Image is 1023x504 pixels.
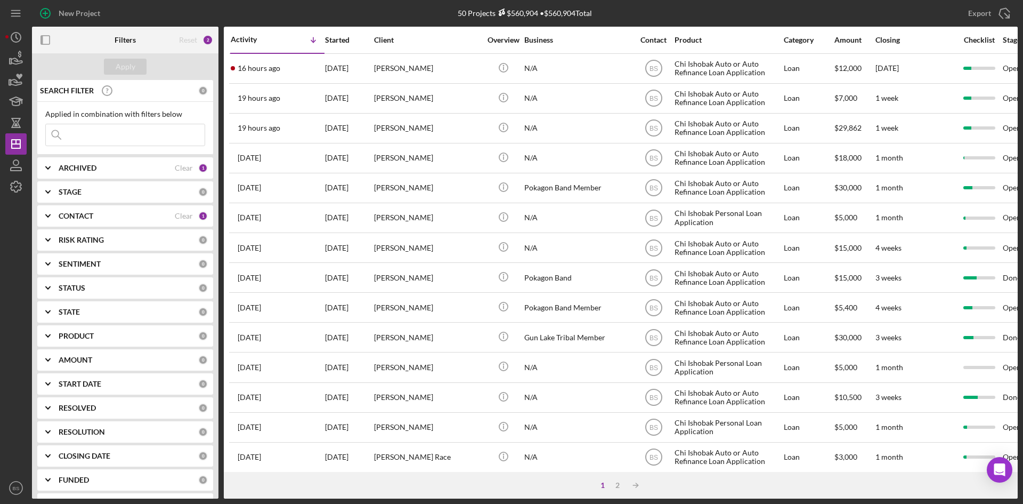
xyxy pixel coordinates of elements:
[116,59,135,75] div: Apply
[524,443,631,471] div: N/A
[675,323,781,351] div: Chi Ishobak Auto or Auto Refinance Loan Application
[198,187,208,197] div: 0
[374,144,481,172] div: [PERSON_NAME]
[238,333,261,342] time: 2025-09-05 17:15
[198,211,208,221] div: 1
[524,263,631,292] div: Pokagon Band
[32,3,111,24] button: New Project
[875,363,903,372] time: 1 month
[59,3,100,24] div: New Project
[59,188,82,196] b: STAGE
[374,353,481,381] div: [PERSON_NAME]
[231,35,278,44] div: Activity
[59,164,96,172] b: ARCHIVED
[875,303,902,312] time: 4 weeks
[524,413,631,442] div: N/A
[875,422,903,431] time: 1 month
[238,64,280,73] time: 2025-09-08 22:15
[834,183,862,192] span: $30,000
[524,84,631,113] div: N/A
[649,95,657,102] text: BS
[59,356,92,364] b: AMOUNT
[238,94,280,102] time: 2025-09-08 19:19
[198,427,208,437] div: 0
[875,213,903,222] time: 1 month
[325,263,373,292] div: [DATE]
[175,164,193,172] div: Clear
[784,323,833,351] div: Loan
[374,234,481,262] div: [PERSON_NAME]
[675,443,781,471] div: Chi Ishobak Auto or Auto Refinance Loan Application
[325,204,373,232] div: [DATE]
[675,36,781,44] div: Product
[238,303,261,312] time: 2025-09-05 19:22
[784,234,833,262] div: Loan
[875,123,898,132] time: 1 week
[834,36,874,44] div: Amount
[325,174,373,202] div: [DATE]
[524,114,631,142] div: N/A
[374,204,481,232] div: [PERSON_NAME]
[956,36,1002,44] div: Checklist
[238,274,261,282] time: 2025-09-05 19:34
[675,114,781,142] div: Chi Ishobak Auto or Auto Refinance Loan Application
[59,212,93,220] b: CONTACT
[987,457,1012,483] div: Open Intercom Messenger
[198,379,208,389] div: 0
[374,174,481,202] div: [PERSON_NAME]
[834,422,857,431] span: $5,000
[59,404,96,412] b: RESOLVED
[875,333,902,342] time: 3 weeks
[875,36,955,44] div: Closing
[675,144,781,172] div: Chi Ishobak Auto or Auto Refinance Loan Application
[524,36,631,44] div: Business
[198,331,208,341] div: 0
[784,84,833,113] div: Loan
[834,93,857,102] span: $7,000
[675,263,781,292] div: Chi Ishobak Auto or Auto Refinance Loan Application
[374,443,481,471] div: [PERSON_NAME] Race
[649,65,657,73] text: BS
[238,393,261,402] time: 2025-09-05 00:23
[784,204,833,232] div: Loan
[649,244,657,252] text: BS
[59,452,110,460] b: CLOSING DATE
[524,293,631,322] div: Pokagon Band Member
[13,485,20,491] text: BS
[238,453,261,461] time: 2025-09-04 19:53
[198,259,208,269] div: 0
[238,154,261,162] time: 2025-09-08 00:02
[115,36,136,44] b: Filters
[198,403,208,413] div: 0
[325,443,373,471] div: [DATE]
[875,452,903,461] time: 1 month
[784,114,833,142] div: Loan
[675,383,781,412] div: Chi Ishobak Auto or Auto Refinance Loan Application
[238,124,280,132] time: 2025-09-08 19:01
[675,234,781,262] div: Chi Ishobak Auto or Auto Refinance Loan Application
[374,323,481,351] div: [PERSON_NAME]
[834,263,874,292] div: $15,000
[649,454,657,461] text: BS
[675,204,781,232] div: Chi Ishobak Personal Loan Application
[675,353,781,381] div: Chi Ishobak Personal Loan Application
[59,284,85,292] b: STATUS
[198,355,208,365] div: 0
[325,54,373,83] div: [DATE]
[40,86,94,95] b: SEARCH FILTER
[198,307,208,317] div: 0
[649,424,657,431] text: BS
[5,477,27,499] button: BS
[649,214,657,222] text: BS
[179,36,197,44] div: Reset
[198,451,208,461] div: 0
[325,353,373,381] div: [DATE]
[374,84,481,113] div: [PERSON_NAME]
[374,114,481,142] div: [PERSON_NAME]
[325,84,373,113] div: [DATE]
[675,84,781,113] div: Chi Ishobak Auto or Auto Refinance Loan Application
[59,308,80,316] b: STATE
[325,36,373,44] div: Started
[875,183,903,192] time: 1 month
[524,353,631,381] div: N/A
